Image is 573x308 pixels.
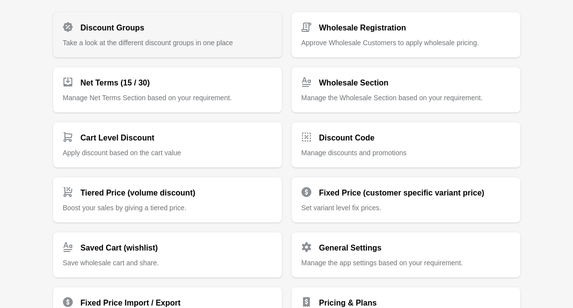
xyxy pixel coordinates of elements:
h2: Net Terms (15 / 30) [81,77,150,89]
span: Approve Wholesale Customers to apply wholesale pricing. [302,39,479,47]
h2: Fixed Price (customer specific variant price) [319,187,484,199]
h2: Cart Level Discount [81,132,154,144]
h2: General Settings [319,242,382,254]
span: Boost your sales by giving a tiered price. [63,204,186,212]
span: Manage discounts and promotions [302,149,407,157]
span: Manage Net Terms Section based on your requirement. [63,94,232,102]
span: Manage the app settings based on your requirement. [302,259,463,267]
span: Save wholesale cart and share. [63,259,159,267]
h2: Wholesale Section [319,77,389,89]
span: Take a look at the different discount groups in one place [63,39,233,47]
h2: Wholesale Registration [319,22,406,34]
span: Set variant level fix prices. [302,204,382,212]
span: Apply discount based on the cart value [63,149,181,157]
span: Manage the Wholesale Section based on your requirement. [302,94,483,102]
h2: Tiered Price (volume discount) [81,187,196,199]
h2: Discount Groups [81,22,145,34]
h2: Discount Code [319,132,375,144]
h2: Saved Cart (wishlist) [81,242,158,254]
